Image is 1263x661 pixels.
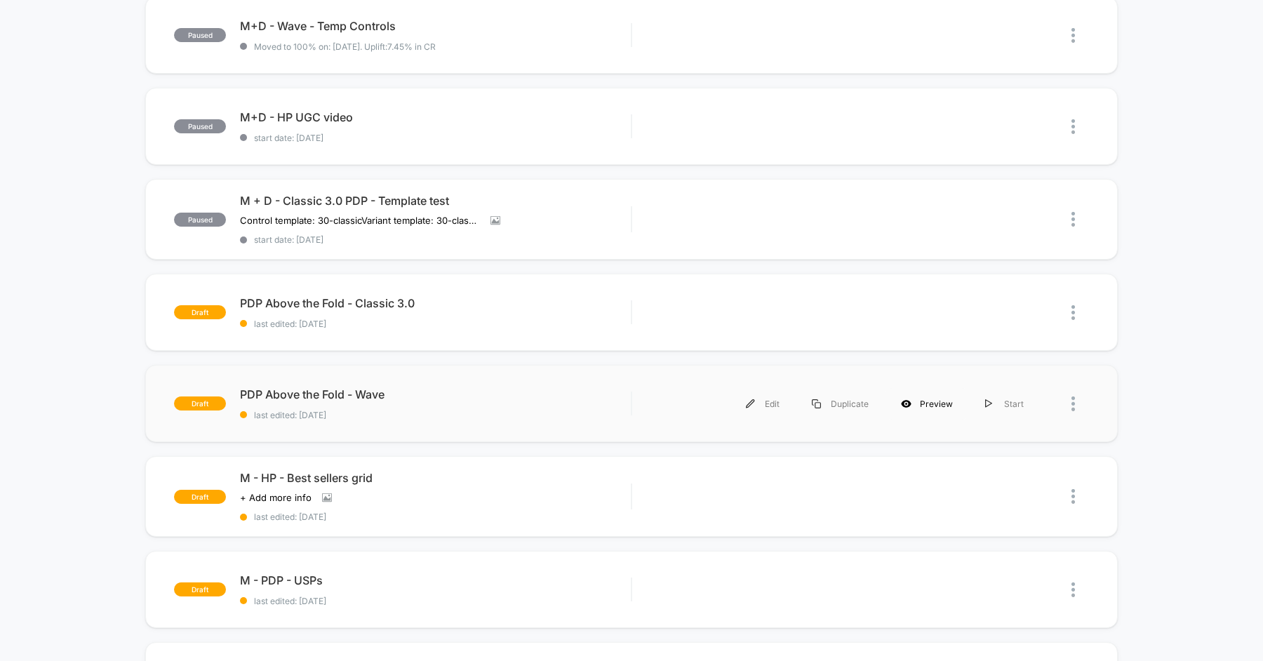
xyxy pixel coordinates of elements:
div: Start [969,388,1040,420]
span: draft [174,305,226,319]
span: start date: [DATE] [240,234,631,245]
span: PDP Above the Fold - Classic 3.0 [240,296,631,310]
span: M+D - Wave - Temp Controls [240,19,631,33]
span: last edited: [DATE] [240,596,631,606]
img: close [1071,212,1075,227]
img: close [1071,28,1075,43]
span: M+D - HP UGC video [240,110,631,124]
span: M - PDP - USPs [240,573,631,587]
span: + Add more info [240,492,312,503]
span: start date: [DATE] [240,133,631,143]
img: close [1071,305,1075,320]
img: menu [985,399,992,408]
img: close [1071,119,1075,134]
span: draft [174,490,226,504]
span: last edited: [DATE] [240,319,631,329]
span: paused [174,28,226,42]
span: M + D - Classic 3.0 PDP - Template test [240,194,631,208]
img: menu [812,399,821,408]
span: last edited: [DATE] [240,512,631,522]
img: close [1071,582,1075,597]
span: paused [174,213,226,227]
span: paused [174,119,226,133]
span: draft [174,396,226,410]
span: draft [174,582,226,596]
div: Edit [730,388,796,420]
span: PDP Above the Fold - Wave [240,387,631,401]
span: last edited: [DATE] [240,410,631,420]
div: Preview [885,388,969,420]
img: close [1071,396,1075,411]
div: Duplicate [796,388,885,420]
span: M - HP - Best sellers grid [240,471,631,485]
img: menu [746,399,755,408]
span: Moved to 100% on: [DATE] . Uplift: 7.45% in CR [254,41,436,52]
span: Control template: 30-classicVariant template: 30-classic-a-b [240,215,480,226]
img: close [1071,489,1075,504]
